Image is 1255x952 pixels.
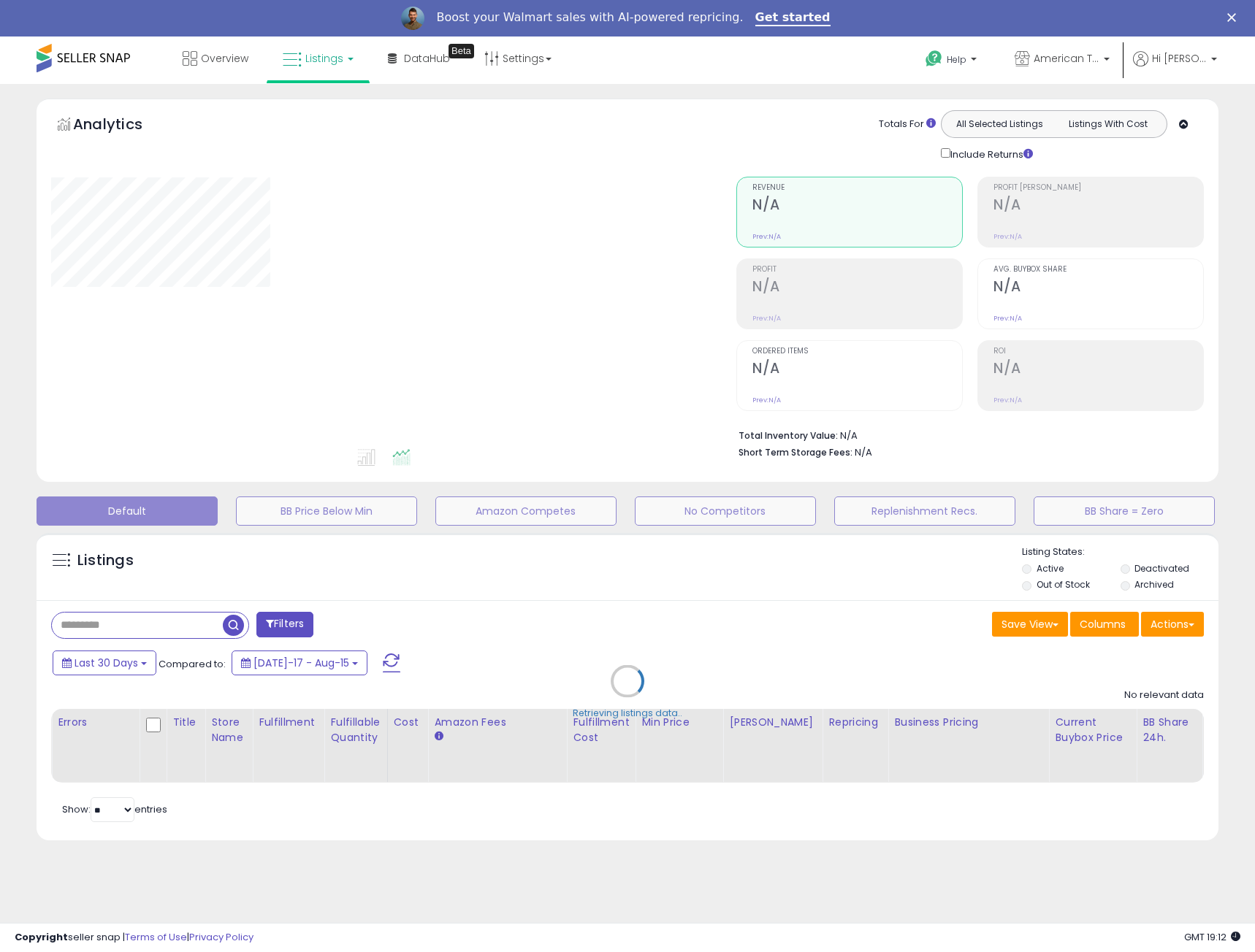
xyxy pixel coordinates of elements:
[739,446,852,458] b: Short Term Storage Fees:
[855,445,872,459] span: N/A
[752,184,962,192] span: Revenue
[1133,51,1217,84] a: Hi [PERSON_NAME]
[449,44,474,58] div: Tooltip anchor
[752,196,962,216] h2: N/A
[993,278,1203,298] h2: N/A
[377,37,461,80] a: DataHub
[993,396,1022,404] small: Prev: N/A
[947,53,966,66] span: Help
[1004,37,1121,84] a: American Telecom Headquarters
[1053,115,1162,134] button: Listings With Cost
[739,426,1193,443] li: N/A
[305,51,343,66] span: Listings
[752,266,962,274] span: Profit
[37,496,218,526] button: Default
[993,266,1203,274] span: Avg. Buybox Share
[473,37,562,80] a: Settings
[739,429,838,442] b: Total Inventory Value:
[752,314,781,323] small: Prev: N/A
[236,496,417,526] button: BB Price Below Min
[401,7,424,30] img: Profile image for Adrian
[993,314,1022,323] small: Prev: N/A
[436,10,743,25] div: Boost your Walmart sales with AI-powered repricing.
[172,37,259,80] a: Overview
[914,39,991,84] a: Help
[755,10,831,26] a: Get started
[404,51,450,66] span: DataHub
[752,232,781,241] small: Prev: N/A
[993,232,1022,241] small: Prev: N/A
[435,496,617,526] button: Amazon Competes
[635,496,816,526] button: No Competitors
[1034,496,1215,526] button: BB Share = Zero
[993,184,1203,192] span: Profit [PERSON_NAME]
[573,707,682,720] div: Retrieving listings data..
[945,115,1054,134] button: All Selected Listings
[752,396,781,404] small: Prev: N/A
[752,360,962,380] h2: N/A
[879,118,936,131] div: Totals For
[752,348,962,356] span: Ordered Items
[925,50,943,68] i: Get Help
[73,114,171,138] h5: Analytics
[834,496,1015,526] button: Replenishment Recs.
[993,360,1203,380] h2: N/A
[993,348,1203,356] span: ROI
[1034,51,1099,66] span: American Telecom Headquarters
[993,196,1203,216] h2: N/A
[1227,13,1242,22] div: Close
[752,278,962,298] h2: N/A
[201,51,248,66] span: Overview
[272,37,365,80] a: Listings
[930,145,1050,162] div: Include Returns
[1152,51,1207,66] span: Hi [PERSON_NAME]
